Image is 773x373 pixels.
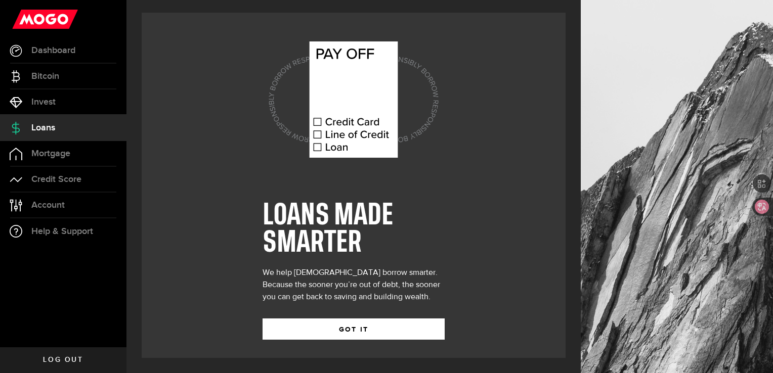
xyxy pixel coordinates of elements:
[263,267,445,303] div: We help [DEMOGRAPHIC_DATA] borrow smarter. Because the sooner you’re out of debt, the sooner you ...
[31,72,59,81] span: Bitcoin
[31,46,75,55] span: Dashboard
[31,201,65,210] span: Account
[31,227,93,236] span: Help & Support
[31,98,56,107] span: Invest
[31,175,81,184] span: Credit Score
[263,202,445,257] h1: LOANS MADE SMARTER
[43,356,83,363] span: Log out
[263,318,445,340] button: GOT IT
[31,149,70,158] span: Mortgage
[31,123,55,132] span: Loans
